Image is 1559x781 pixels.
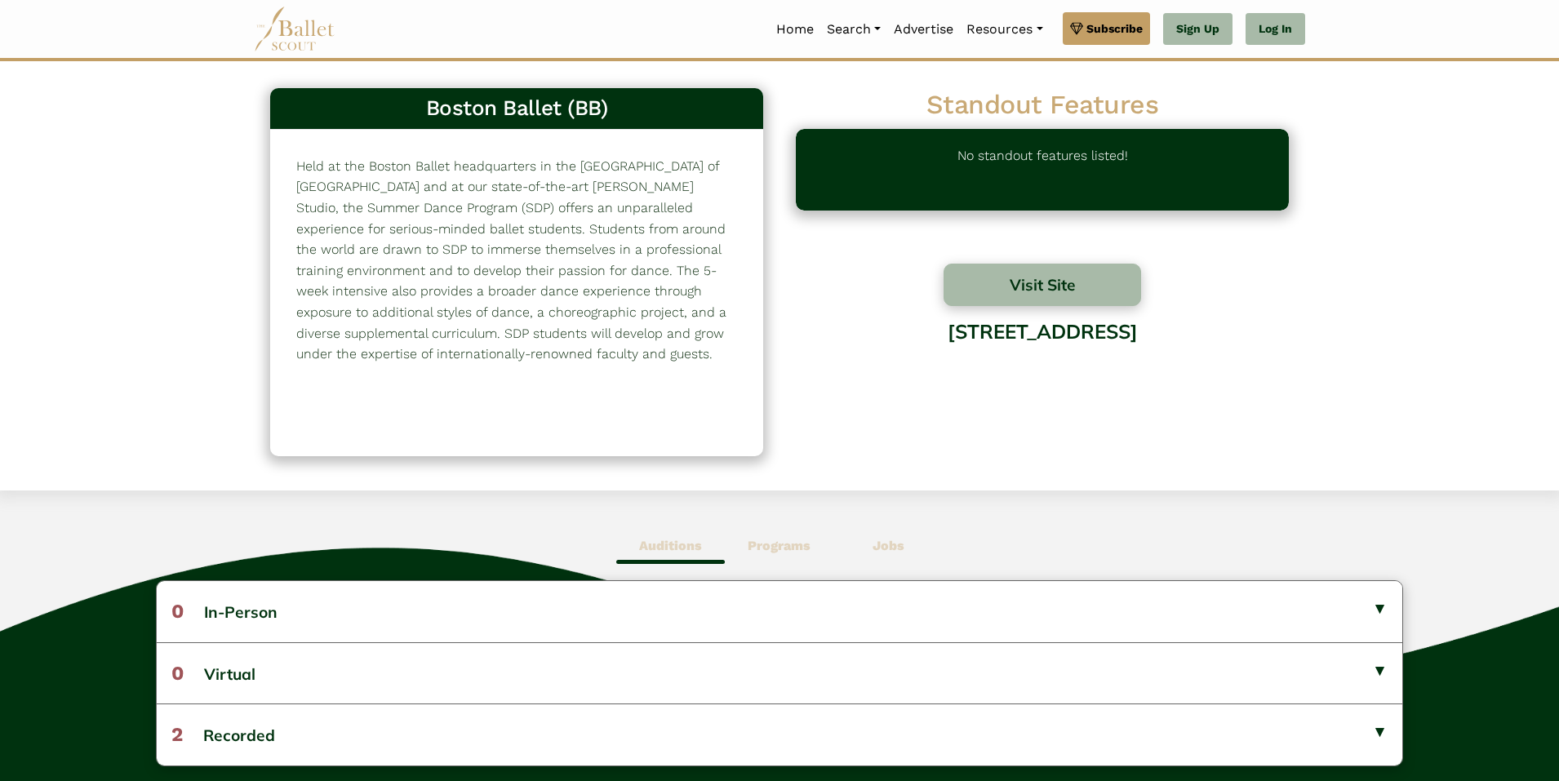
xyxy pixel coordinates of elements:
img: gem.svg [1070,20,1083,38]
span: Subscribe [1086,20,1143,38]
b: Programs [748,538,811,553]
p: Held at the Boston Ballet headquarters in the [GEOGRAPHIC_DATA] of [GEOGRAPHIC_DATA] and at our s... [296,156,737,365]
a: Subscribe [1063,12,1150,45]
span: 0 [171,662,184,685]
a: Resources [960,12,1049,47]
b: Auditions [639,538,702,553]
button: Visit Site [944,264,1141,306]
span: 2 [171,723,183,746]
button: 0Virtual [157,642,1402,703]
button: 2Recorded [157,703,1402,765]
p: No standout features listed! [957,145,1128,194]
a: Advertise [887,12,960,47]
a: Home [770,12,820,47]
h2: Standout Features [796,88,1289,122]
div: [STREET_ADDRESS] [796,308,1289,439]
a: Sign Up [1163,13,1233,46]
a: Log In [1246,13,1305,46]
b: Jobs [873,538,904,553]
a: Search [820,12,887,47]
h3: Boston Ballet (BB) [283,95,750,122]
span: 0 [171,600,184,623]
button: 0In-Person [157,581,1402,641]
